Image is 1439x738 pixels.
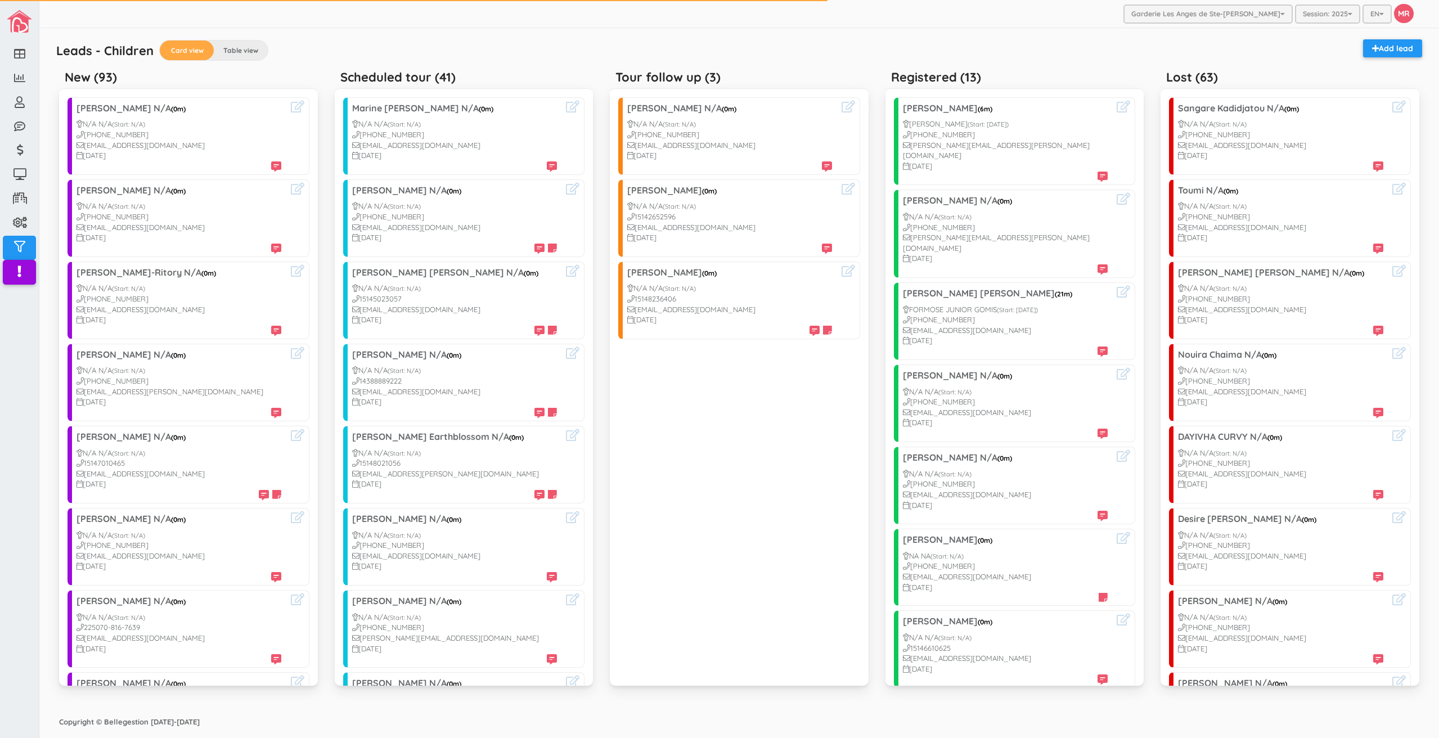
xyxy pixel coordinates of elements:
h3: Nouira Chaima N/A [1178,350,1383,360]
div: [EMAIL_ADDRESS][PERSON_NAME][DOMAIN_NAME] [77,386,281,397]
div: [PHONE_NUMBER] [903,314,1108,325]
small: (Start: N/A) [388,120,421,128]
small: (Start: N/A) [1213,614,1247,622]
span: (0m) [447,187,461,195]
div: [PHONE_NUMBER] [1178,211,1383,222]
span: (0m) [171,351,186,359]
div: [PERSON_NAME][EMAIL_ADDRESS][PERSON_NAME][DOMAIN_NAME] [903,140,1108,161]
h3: [PERSON_NAME] N/A [352,350,557,360]
div: [EMAIL_ADDRESS][DOMAIN_NAME] [627,222,832,233]
h3: [PERSON_NAME] N/A [77,432,281,442]
small: (Start: N/A) [1213,285,1247,292]
span: (0m) [447,351,461,359]
div: [EMAIL_ADDRESS][DOMAIN_NAME] [77,551,281,561]
div: [EMAIL_ADDRESS][DOMAIN_NAME] [903,489,1108,500]
h3: [PERSON_NAME] N/A [77,350,281,360]
h5: Leads - Children [56,44,154,57]
div: N/A N/A [352,530,557,541]
h3: [PERSON_NAME] N/A [1178,678,1383,688]
h3: [PERSON_NAME] N/A [352,514,557,524]
div: [DATE] [903,335,1108,346]
div: [DATE] [1178,479,1383,489]
span: (0m) [702,187,717,195]
h3: [PERSON_NAME] [PERSON_NAME] N/A [352,268,557,278]
div: [PHONE_NUMBER] [903,129,1108,140]
span: (21m) [1055,290,1072,298]
h3: [PERSON_NAME] [627,186,832,196]
div: [PHONE_NUMBER] [903,561,1108,571]
div: [DATE] [627,150,832,161]
small: (Start: N/A) [663,120,696,128]
div: [EMAIL_ADDRESS][DOMAIN_NAME] [903,325,1108,336]
div: [DATE] [352,479,557,489]
label: Card view [160,40,214,60]
span: (0m) [722,105,736,113]
div: N/A N/A [352,612,557,623]
span: (0m) [702,269,717,277]
h3: [PERSON_NAME] N/A [77,596,281,606]
small: (Start: N/A) [112,285,145,292]
div: [EMAIL_ADDRESS][DOMAIN_NAME] [627,304,832,315]
h3: [PERSON_NAME] N/A [903,453,1108,463]
div: [DATE] [903,417,1108,428]
span: (0m) [978,536,992,544]
div: [PHONE_NUMBER] [77,540,281,551]
div: [PHONE_NUMBER] [1178,622,1383,633]
h3: [PERSON_NAME] N/A [903,371,1108,381]
div: N/A N/A [903,211,1108,222]
div: [PHONE_NUMBER] [352,622,557,633]
div: N/A N/A [903,469,1108,479]
h3: [PERSON_NAME] N/A [77,678,281,688]
div: N/A N/A [77,365,281,376]
span: (0m) [509,433,524,442]
h3: [PERSON_NAME] [627,268,832,278]
div: N/A N/A [1178,612,1383,623]
div: [EMAIL_ADDRESS][DOMAIN_NAME] [352,304,557,315]
div: N/A N/A [352,365,557,376]
small: (Start: N/A) [938,213,972,221]
div: [EMAIL_ADDRESS][DOMAIN_NAME] [352,386,557,397]
h3: [PERSON_NAME] [903,103,1108,114]
div: [PERSON_NAME][EMAIL_ADDRESS][DOMAIN_NAME] [352,633,557,643]
small: (Start: N/A) [388,367,421,375]
small: (Start: N/A) [938,634,972,642]
span: (0m) [171,433,186,442]
div: [EMAIL_ADDRESS][DOMAIN_NAME] [1178,140,1383,151]
div: [DATE] [352,150,557,161]
div: [DATE] [903,500,1108,511]
div: [DATE] [1178,397,1383,407]
div: N/A N/A [352,283,557,294]
div: N/A N/A [903,386,1108,397]
h3: [PERSON_NAME] [903,616,1108,627]
h3: Desire [PERSON_NAME] N/A [1178,514,1383,524]
div: [EMAIL_ADDRESS][DOMAIN_NAME] [1178,469,1383,479]
div: [DATE] [903,253,1108,264]
div: 14388889222 [352,376,557,386]
div: [DATE] [627,232,832,243]
h3: [PERSON_NAME]-Ritory N/A [77,268,281,278]
h5: Scheduled tour (41) [340,70,456,84]
div: N/A N/A [627,283,832,294]
div: [PHONE_NUMBER] [1178,294,1383,304]
span: (0m) [171,515,186,524]
div: 15146610625 [903,643,1108,654]
span: (0m) [479,105,493,113]
h3: DAYIVHA CURVY N/A [1178,432,1383,442]
strong: Copyright © Bellegestion [DATE]-[DATE] [59,717,200,726]
h3: [PERSON_NAME] N/A [627,103,832,114]
div: N/A N/A [352,448,557,458]
h5: Lost (63) [1166,70,1218,84]
div: N/A N/A [1178,119,1383,129]
small: (Start: N/A) [388,449,421,457]
div: [EMAIL_ADDRESS][PERSON_NAME][DOMAIN_NAME] [352,469,557,479]
h5: Registered (13) [891,70,981,84]
small: (Start: N/A) [663,202,696,210]
div: [EMAIL_ADDRESS][DOMAIN_NAME] [352,551,557,561]
div: [DATE] [1178,643,1383,654]
div: [DATE] [903,664,1108,674]
small: (Start: N/A) [112,367,145,375]
span: (0m) [171,105,186,113]
div: [DATE] [77,643,281,654]
div: [DATE] [903,582,1108,593]
div: [DATE] [1178,232,1383,243]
